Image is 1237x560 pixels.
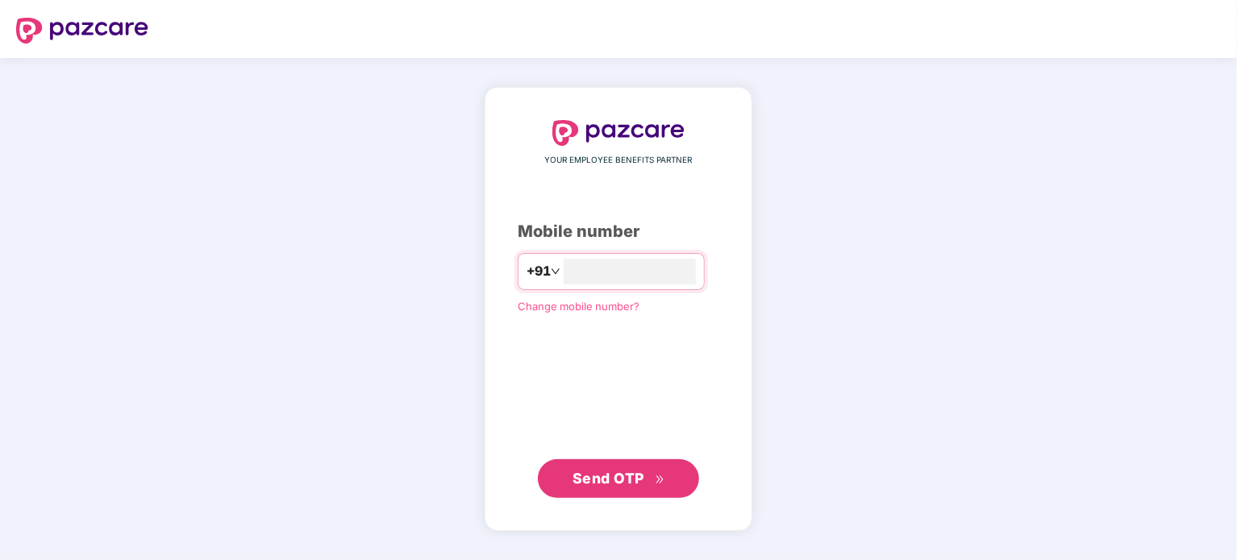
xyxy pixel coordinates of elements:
[16,18,148,44] img: logo
[527,261,551,281] span: +91
[573,470,644,487] span: Send OTP
[538,459,699,498] button: Send OTPdouble-right
[518,219,719,244] div: Mobile number
[551,267,560,276] span: down
[518,300,639,313] a: Change mobile number?
[552,120,685,146] img: logo
[655,475,665,485] span: double-right
[545,154,693,167] span: YOUR EMPLOYEE BENEFITS PARTNER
